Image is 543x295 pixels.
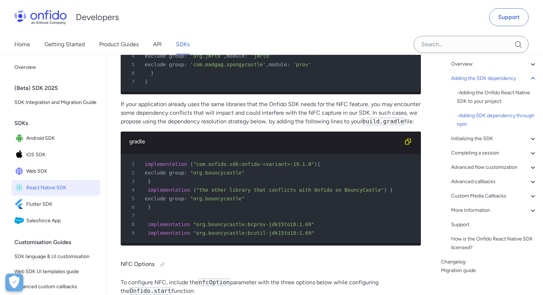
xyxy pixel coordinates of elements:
a: IconAndroid SDKAndroid SDK [11,130,100,146]
button: Open Preferences [5,273,23,291]
div: - Adding SDK dependency through npm [457,111,537,129]
div: Customisation Guides [14,235,103,249]
span: SDK Integration and Migration Guide [14,98,97,107]
a: Initializing the SDK [451,134,537,143]
div: - Adding the Onfido React Native SDK to your project [457,89,537,106]
a: SDKs [176,34,190,54]
div: gradle [129,137,401,146]
h4: NFC Options [121,259,421,270]
span: Flutter SDK [26,199,97,209]
span: "org.bouncycastle:bcutil-jdk15to18:1.69" [193,230,314,236]
span: 7 [124,77,140,86]
a: Advanced callbacks [451,177,537,186]
span: 'org.jmrtd' [190,53,223,59]
span: 4 [124,52,140,60]
a: -Adding the Onfido React Native SDK to your project [457,89,537,106]
span: ) [314,161,317,167]
p: If your application already uses the same libraries that the Onfido SDK needs for the NFC feature... [121,100,421,126]
code: Onfido.start [129,287,172,295]
span: Overview [14,63,97,72]
span: implementation [145,161,187,167]
span: iOS SDK [26,150,97,160]
span: 9 [124,229,140,237]
a: Overview [451,60,537,68]
a: Adding the SDK dependency [451,74,537,83]
span: : [184,170,187,176]
a: Web SDK UI templates guide [11,265,100,279]
code: nfcOption [198,279,230,286]
img: IconSalesforce App [14,216,26,226]
img: Onfido Logo [14,10,67,24]
span: Android SDK [26,133,97,143]
span: } [148,204,150,210]
span: : [184,53,187,59]
a: API [153,34,162,54]
a: Overview [11,60,100,75]
div: SDKs [14,116,103,130]
span: 8 [124,220,140,229]
span: 'jmrtd' [251,53,272,59]
span: "org.bouncycastle" [190,170,245,176]
span: "org.bouncycastle:bcprov-jdk15to18:1.69" [193,222,314,227]
a: Getting Started [45,34,85,54]
span: 6 [124,69,140,77]
span: Web SDK [26,166,97,176]
div: More Information [451,206,537,215]
a: Support [489,8,529,26]
span: 3 [124,177,140,186]
span: { [317,161,320,167]
button: Copy code snippet button [401,134,415,149]
a: Migration guide [441,266,537,275]
a: How is the Onfido React Native SDK licensed? [451,235,537,252]
span: : [184,196,187,201]
img: IconReact Native SDK [14,183,26,193]
span: 'prov' [293,62,311,67]
span: module [269,62,287,67]
div: Completing a session [451,149,537,157]
img: IconFlutter SDK [14,199,26,209]
a: Custom Media Callbacks [451,192,537,200]
a: Product Guides [99,34,139,54]
a: SDK Integration and Migration Guide [11,95,100,110]
span: } [151,70,154,76]
div: Cookie Preferences [5,273,23,291]
span: implementation [148,222,190,227]
h1: Developers [76,11,119,23]
a: IconReact Native SDKReact Native SDK [11,180,100,196]
span: 7 [124,211,140,220]
img: IconAndroid SDK [14,133,26,143]
a: IconSalesforce AppSalesforce App [11,213,100,229]
span: exclude group [145,170,184,176]
span: React Native SDK [26,183,97,193]
span: 'com.madgag.spongycastle' [190,62,266,67]
span: : [287,62,290,67]
span: ( [190,161,193,167]
span: Advanced custom callbacks [14,282,97,291]
span: 6 [124,203,140,211]
img: IconiOS SDK [14,150,26,160]
a: Advanced flow customization [451,163,537,172]
img: IconWeb SDK [14,166,26,176]
div: (Beta) SDK 2025 [14,81,103,95]
span: Salesforce App [26,216,97,226]
a: IconFlutter SDKFlutter SDK [11,196,100,212]
span: , [266,62,269,67]
span: , [223,53,226,59]
span: } [148,179,150,184]
span: implementation [148,187,190,193]
div: Support [451,220,537,229]
code: build.gradle [362,118,404,125]
span: { [390,187,393,193]
a: IconWeb SDKWeb SDK [11,163,100,179]
span: SDK language & UI customisation [14,252,97,261]
span: module [227,53,245,59]
span: ( [193,187,196,193]
span: exclude group [145,196,184,201]
span: implementation [148,230,190,236]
